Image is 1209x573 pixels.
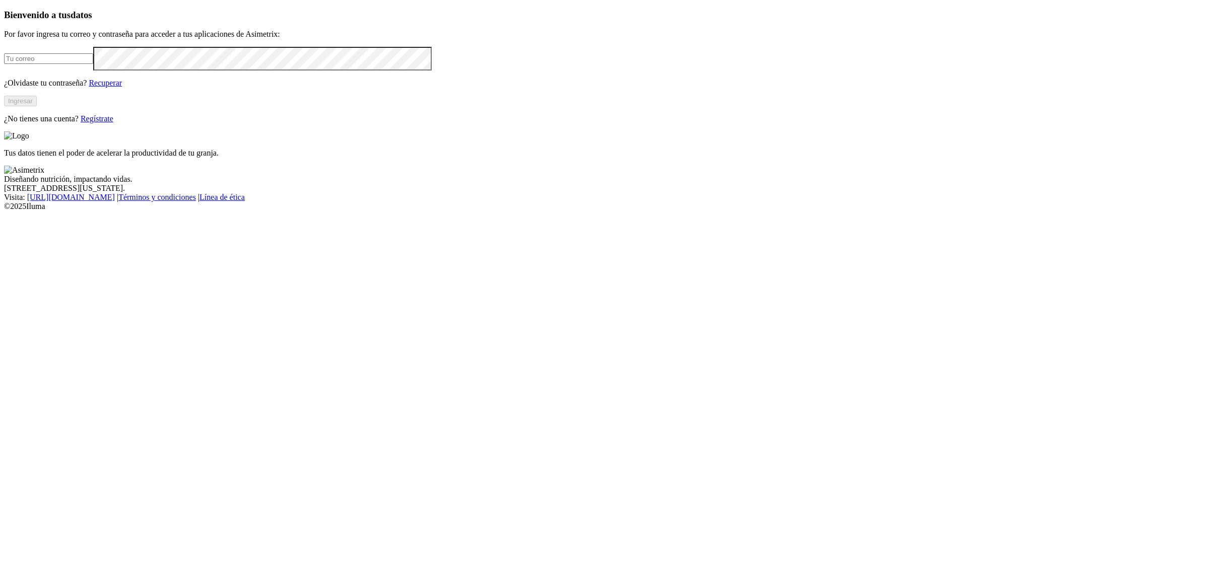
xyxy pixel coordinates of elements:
[81,114,113,123] a: Regístrate
[71,10,92,20] span: datos
[4,175,1205,184] div: Diseñando nutrición, impactando vidas.
[118,193,196,201] a: Términos y condiciones
[4,96,37,106] button: Ingresar
[4,10,1205,21] h3: Bienvenido a tus
[89,79,122,87] a: Recuperar
[4,114,1205,123] p: ¿No tienes una cuenta?
[4,131,29,140] img: Logo
[4,79,1205,88] p: ¿Olvidaste tu contraseña?
[4,184,1205,193] div: [STREET_ADDRESS][US_STATE].
[4,149,1205,158] p: Tus datos tienen el poder de acelerar la productividad de tu granja.
[4,53,93,64] input: Tu correo
[4,193,1205,202] div: Visita : | |
[27,193,115,201] a: [URL][DOMAIN_NAME]
[199,193,245,201] a: Línea de ética
[4,202,1205,211] div: © 2025 Iluma
[4,30,1205,39] p: Por favor ingresa tu correo y contraseña para acceder a tus aplicaciones de Asimetrix:
[4,166,44,175] img: Asimetrix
